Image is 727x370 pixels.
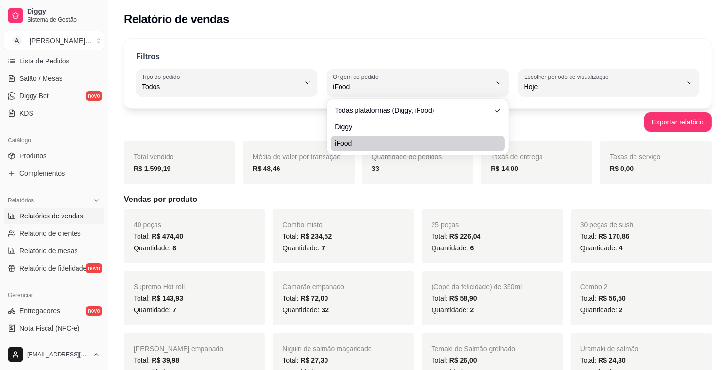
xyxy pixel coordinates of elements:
span: Total vendido [134,153,174,161]
span: Taxas de serviço [610,153,660,161]
span: R$ 56,50 [598,294,626,302]
span: Total: [282,232,332,240]
span: Complementos [19,169,65,178]
span: Relatório de fidelidade [19,263,87,273]
span: 2 [470,306,474,314]
span: iFood [333,82,491,92]
span: Todas plataformas (Diggy, iFood) [335,106,491,115]
span: (Copo da felicidade) de 350ml [432,283,522,291]
span: Total: [432,356,477,364]
span: Hoje [524,82,682,92]
strong: R$ 14,00 [491,165,518,172]
span: Quantidade: [282,244,325,252]
span: R$ 170,86 [598,232,630,240]
span: Quantidade de pedidos [372,153,442,161]
label: Origem do pedido [333,73,382,81]
strong: R$ 48,46 [253,165,280,172]
span: R$ 24,30 [598,356,626,364]
span: R$ 226,04 [449,232,481,240]
span: R$ 39,98 [152,356,179,364]
div: Gerenciar [4,288,104,303]
span: Salão / Mesas [19,74,62,83]
div: [PERSON_NAME] ... [30,36,91,46]
span: Quantidade: [282,306,329,314]
span: 40 peças [134,221,161,229]
span: Relatório de clientes [19,229,81,238]
span: R$ 143,93 [152,294,183,302]
span: 6 [470,244,474,252]
button: Select a team [4,31,104,50]
span: Total: [580,356,626,364]
span: Quantidade: [432,244,474,252]
strong: R$ 0,00 [610,165,634,172]
span: Uramaki de salmão [580,345,639,353]
span: Relatórios [8,197,34,204]
span: KDS [19,108,33,118]
span: Total: [282,356,328,364]
span: Total: [134,294,183,302]
span: Combo 2 [580,283,608,291]
span: 8 [172,244,176,252]
span: Média de valor por transação [253,153,340,161]
span: 2 [619,306,623,314]
span: Total: [134,232,183,240]
span: Quantidade: [134,306,176,314]
span: Quantidade: [134,244,176,252]
span: 25 peças [432,221,459,229]
span: 30 peças de sushi [580,221,635,229]
span: Camarão empanado [282,283,344,291]
span: Niguiri de salmão maçaricado [282,345,371,353]
span: Todos [142,82,300,92]
span: R$ 474,40 [152,232,183,240]
strong: 33 [372,165,380,172]
span: R$ 234,52 [301,232,332,240]
span: Relatório de mesas [19,246,78,256]
span: Total: [134,356,179,364]
div: Catálogo [4,133,104,148]
span: Temaki de Salmão grelhado [432,345,516,353]
span: Nota Fiscal (NFC-e) [19,324,79,333]
span: [PERSON_NAME] empanado [134,345,223,353]
span: Quantidade: [432,306,474,314]
span: A [12,36,22,46]
span: R$ 26,00 [449,356,477,364]
span: Relatórios de vendas [19,211,83,221]
p: Filtros [136,51,160,62]
span: Supremo Hot roll [134,283,185,291]
span: R$ 58,90 [449,294,477,302]
span: 32 [321,306,329,314]
span: Diggy [335,122,491,132]
span: 7 [172,306,176,314]
span: Quantidade: [580,306,623,314]
span: Sistema de Gestão [27,16,100,24]
span: Entregadores [19,306,60,316]
label: Tipo do pedido [142,73,183,81]
strong: R$ 1.599,19 [134,165,170,172]
span: Total: [432,294,477,302]
span: Combo misto [282,221,322,229]
span: Produtos [19,151,46,161]
span: [EMAIL_ADDRESS][DOMAIN_NAME] [27,351,89,358]
span: iFood [335,139,491,148]
span: Total: [580,294,626,302]
h5: Vendas por produto [124,194,712,205]
span: 7 [321,244,325,252]
span: Total: [282,294,328,302]
span: Total: [432,232,481,240]
span: Diggy [27,7,100,16]
span: R$ 27,30 [301,356,328,364]
span: Quantidade: [580,244,623,252]
label: Escolher período de visualização [524,73,612,81]
button: Exportar relatório [644,112,712,132]
span: 4 [619,244,623,252]
span: Total: [580,232,630,240]
span: R$ 72,00 [301,294,328,302]
span: Taxas de entrega [491,153,542,161]
span: Lista de Pedidos [19,56,70,66]
h2: Relatório de vendas [124,12,229,27]
span: Diggy Bot [19,91,49,101]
